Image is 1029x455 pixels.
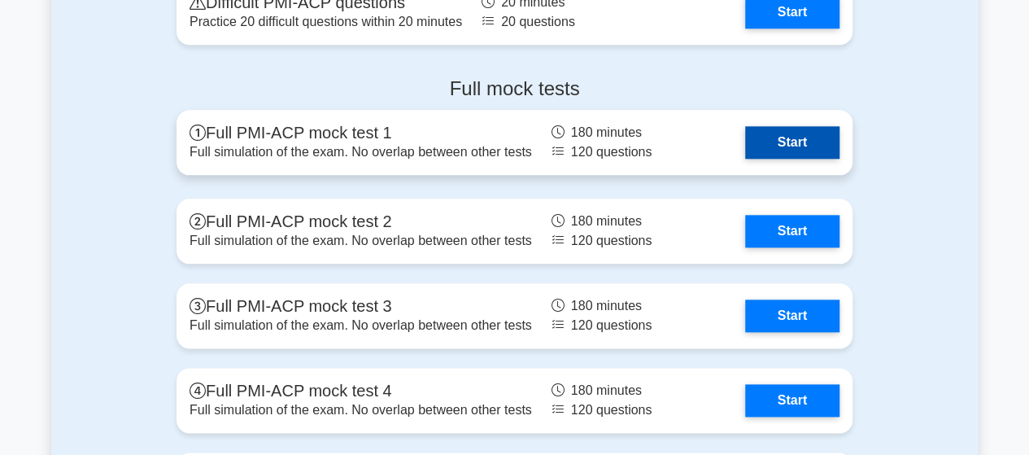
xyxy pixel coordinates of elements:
a: Start [745,126,839,159]
a: Start [745,300,839,332]
a: Start [745,384,839,417]
a: Start [745,215,839,247]
h4: Full mock tests [177,77,852,101]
